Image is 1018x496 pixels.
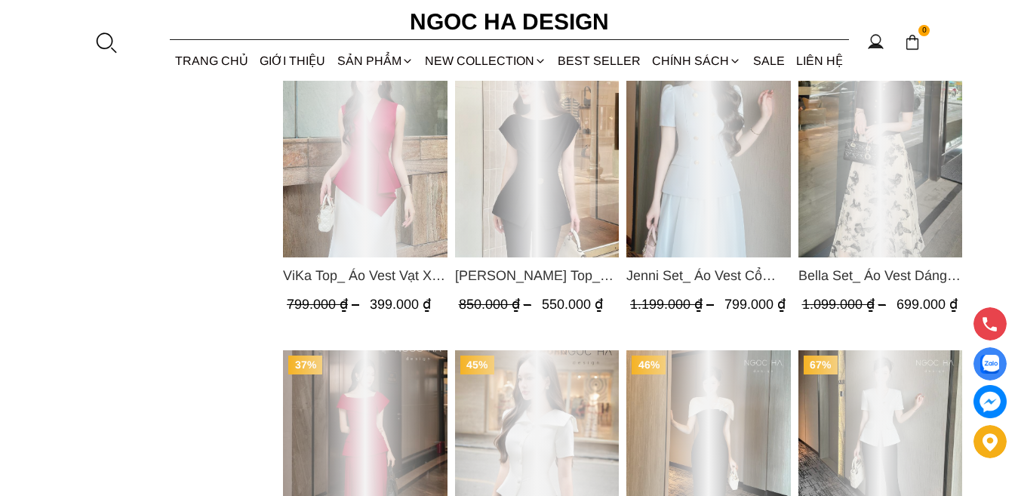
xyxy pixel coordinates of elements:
[630,297,718,312] span: 1.199.000 ₫
[454,39,619,257] a: Product image - Jenny Top_ Áo Mix Tơ Thân Bổ Mảnh Vạt Chéo Màu Đen A1057
[980,355,999,374] img: Display image
[626,265,791,286] a: Link to Jenni Set_ Áo Vest Cổ Tròn Đính Cúc, Chân Váy Tơ Màu Xanh A1051+CV132
[647,41,747,81] div: Chính sách
[904,34,921,51] img: img-CART-ICON-ksit0nf1
[454,265,619,286] a: Link to Jenny Top_ Áo Mix Tơ Thân Bổ Mảnh Vạt Chéo Màu Đen A1057
[973,385,1007,418] a: messenger
[626,39,791,257] a: Product image - Jenni Set_ Áo Vest Cổ Tròn Đính Cúc, Chân Váy Tơ Màu Xanh A1051+CV132
[541,297,602,312] span: 550.000 ₫
[283,265,447,286] a: Link to ViKa Top_ Áo Vest Vạt Xếp Chéo màu Đỏ A1053
[973,347,1007,380] a: Display image
[458,297,534,312] span: 850.000 ₫
[798,265,962,286] a: Link to Bella Set_ Áo Vest Dáng Lửng Cúc Đồng, Chân Váy Họa Tiết Bướm A990+CV121
[626,265,791,286] span: Jenni Set_ Áo Vest Cổ Tròn Đính Cúc, Chân Váy Tơ Màu Xanh A1051+CV132
[370,297,431,312] span: 399.000 ₫
[896,297,957,312] span: 699.000 ₫
[801,297,889,312] span: 1.099.000 ₫
[331,41,419,81] div: SẢN PHẨM
[918,25,930,37] span: 0
[454,265,619,286] span: [PERSON_NAME] Top_ Áo Mix Tơ Thân Bổ Mảnh Vạt Chéo Màu Đen A1057
[724,297,786,312] span: 799.000 ₫
[254,41,331,81] a: GIỚI THIỆU
[170,41,254,81] a: TRANG CHỦ
[287,297,363,312] span: 799.000 ₫
[798,265,962,286] span: Bella Set_ Áo Vest Dáng Lửng Cúc Đồng, Chân Váy Họa Tiết Bướm A990+CV121
[419,41,552,81] a: NEW COLLECTION
[283,265,447,286] span: ViKa Top_ Áo Vest Vạt Xếp Chéo màu Đỏ A1053
[396,4,623,40] a: Ngoc Ha Design
[747,41,790,81] a: SALE
[798,39,962,257] a: Product image - Bella Set_ Áo Vest Dáng Lửng Cúc Đồng, Chân Váy Họa Tiết Bướm A990+CV121
[283,39,447,257] a: Product image - ViKa Top_ Áo Vest Vạt Xếp Chéo màu Đỏ A1053
[552,41,647,81] a: BEST SELLER
[790,41,848,81] a: LIÊN HỆ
